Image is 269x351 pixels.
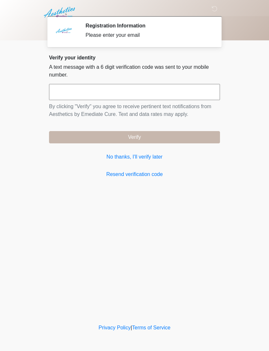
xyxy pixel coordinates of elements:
div: Please enter your email [85,31,210,39]
a: Resend verification code [49,170,220,178]
button: Verify [49,131,220,143]
p: By clicking "Verify" you agree to receive pertinent text notifications from Aesthetics by Emediat... [49,103,220,118]
a: Terms of Service [132,325,170,330]
p: A text message with a 6 digit verification code was sent to your mobile number. [49,63,220,79]
img: Aesthetics by Emediate Cure Logo [43,5,78,20]
h2: Verify your identity [49,55,220,61]
a: No thanks, I'll verify later [49,153,220,161]
a: Privacy Policy [99,325,131,330]
a: | [131,325,132,330]
img: Agent Avatar [54,23,73,42]
h2: Registration Information [85,23,210,29]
